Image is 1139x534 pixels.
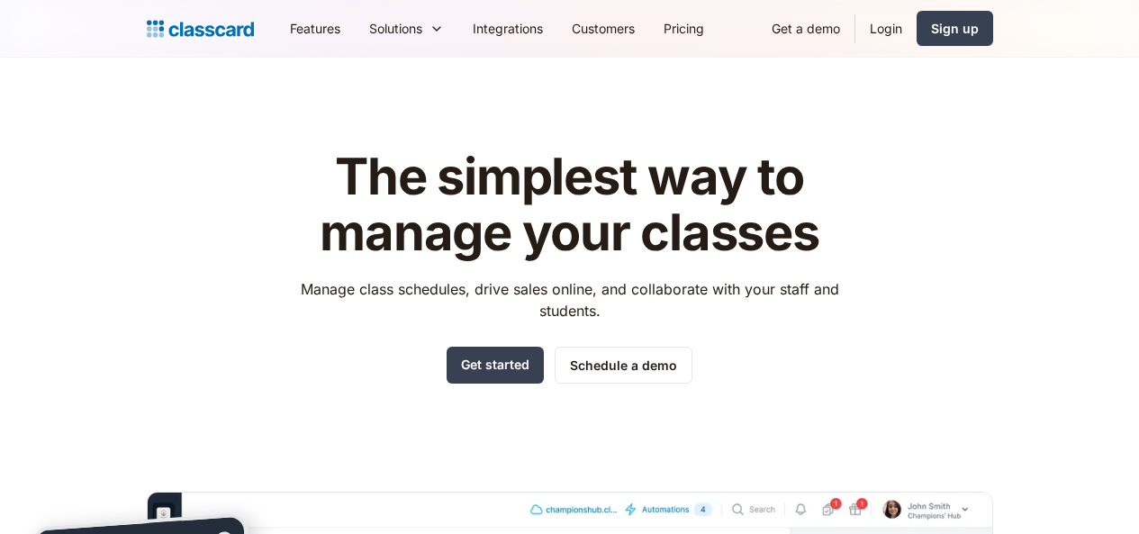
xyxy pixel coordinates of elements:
[555,347,692,384] a: Schedule a demo
[447,347,544,384] a: Get started
[276,8,355,49] a: Features
[649,8,719,49] a: Pricing
[917,11,993,46] a: Sign up
[284,149,855,260] h1: The simplest way to manage your classes
[147,16,254,41] a: home
[284,278,855,321] p: Manage class schedules, drive sales online, and collaborate with your staff and students.
[557,8,649,49] a: Customers
[369,19,422,38] div: Solutions
[757,8,854,49] a: Get a demo
[355,8,458,49] div: Solutions
[931,19,979,38] div: Sign up
[458,8,557,49] a: Integrations
[855,8,917,49] a: Login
